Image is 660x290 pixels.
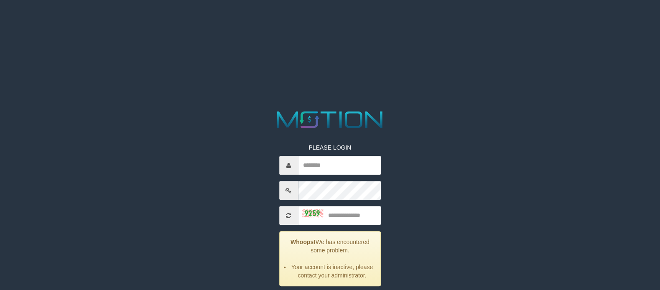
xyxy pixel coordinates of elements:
img: MOTION_logo.png [272,108,387,131]
div: We has encountered some problem. [279,231,381,287]
strong: Whoops! [291,239,316,246]
img: captcha [302,209,323,217]
p: PLEASE LOGIN [279,144,381,152]
li: Your account is inactive, please contact your administrator. [290,263,374,280]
